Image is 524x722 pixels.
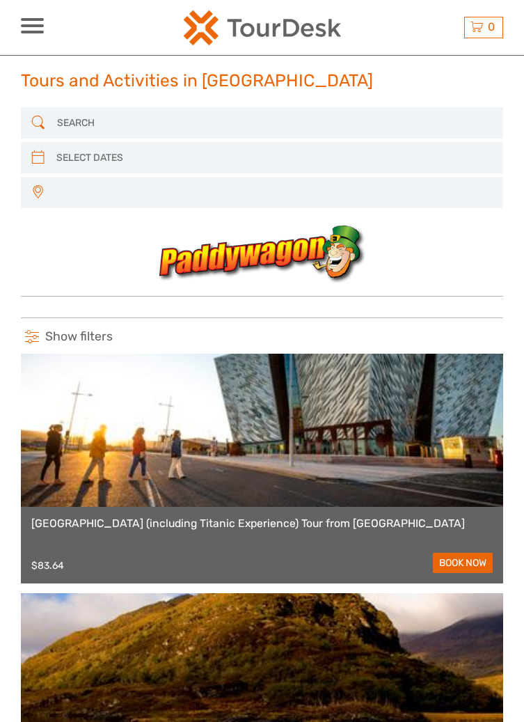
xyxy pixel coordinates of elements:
span: Show filters [45,329,113,345]
h1: Tours and Activities in [GEOGRAPHIC_DATA] [21,70,373,91]
input: SELECT DATES [51,146,473,169]
img: 9383-1_logo_thumbnail.png [157,223,367,285]
input: SEARCH [51,111,473,134]
h4: Show filters [21,329,503,345]
div: $83.64 [31,560,64,572]
a: book now [433,553,493,573]
img: 2254-3441b4b5-4e5f-4d00-b396-31f1d84a6ebf_logo_small.png [184,10,341,45]
span: 0 [486,20,497,33]
a: [GEOGRAPHIC_DATA] (including Titanic Experience) Tour from [GEOGRAPHIC_DATA] [31,517,493,531]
